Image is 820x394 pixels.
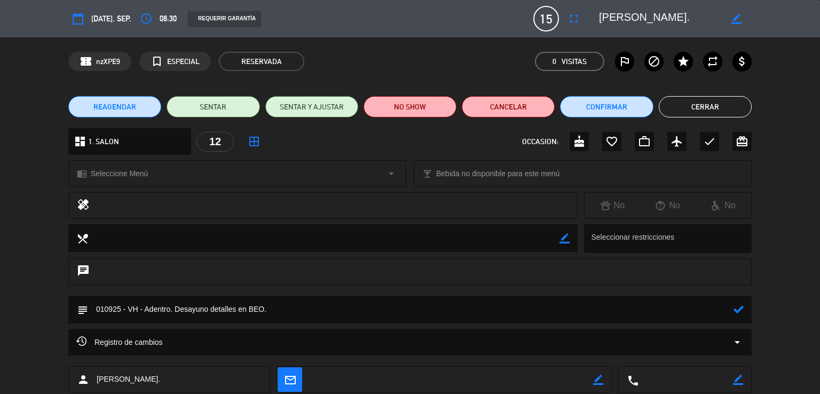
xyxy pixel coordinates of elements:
button: NO SHOW [364,96,456,117]
i: local_phone [627,374,638,386]
i: card_giftcard [736,135,748,148]
i: border_color [733,375,743,385]
i: border_color [593,375,603,385]
i: star [677,55,690,68]
button: Cerrar [659,96,752,117]
i: chrome_reader_mode [77,169,87,179]
button: Confirmar [560,96,653,117]
i: check [703,135,716,148]
i: dashboard [74,135,86,148]
div: No [640,199,696,212]
i: attach_money [736,55,748,68]
span: [PERSON_NAME]. [97,373,160,385]
span: nzXPE9 [96,56,120,68]
i: healing [77,198,90,213]
i: cake [573,135,586,148]
i: arrow_drop_down [731,336,744,349]
button: access_time [137,9,156,28]
em: Visitas [562,56,587,68]
span: Bebida no disponible para este menú [436,168,559,180]
i: border_color [731,14,742,24]
i: outlined_flag [618,55,631,68]
button: SENTAR [167,96,259,117]
button: SENTAR Y AJUSTAR [265,96,358,117]
i: person [77,373,90,386]
div: No [696,199,751,212]
i: arrow_drop_down [385,167,398,180]
i: local_bar [422,169,432,179]
i: repeat [706,55,719,68]
div: No [585,199,640,212]
i: subject [76,304,88,316]
span: 15 [533,6,559,31]
button: fullscreen [564,9,584,28]
span: 08:30 [160,12,177,25]
i: access_time [140,12,153,25]
i: turned_in_not [151,55,163,68]
span: Seleccione Menú [91,168,148,180]
i: fullscreen [567,12,580,25]
i: border_color [559,233,570,243]
i: calendar_today [72,12,84,25]
i: local_dining [76,232,88,244]
span: RESERVADA [219,52,304,71]
span: [DATE], sep. [91,12,131,25]
span: 1. SALON [89,136,119,148]
div: 12 [196,132,234,152]
i: chat [77,264,90,279]
span: REAGENDAR [93,101,136,113]
i: favorite_border [605,135,618,148]
i: border_all [248,135,261,148]
span: 0 [553,56,556,68]
i: mail_outline [284,374,296,385]
i: airplanemode_active [671,135,683,148]
span: confirmation_number [80,55,92,68]
span: OCCASION: [522,136,558,148]
div: REQUERIR GARANTÍA [187,11,261,27]
span: Registro de cambios [76,336,163,349]
button: REAGENDAR [68,96,161,117]
i: work_outline [638,135,651,148]
button: Cancelar [462,96,555,117]
span: ESPECIAL [167,56,200,68]
button: calendar_today [68,9,88,28]
i: block [648,55,660,68]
